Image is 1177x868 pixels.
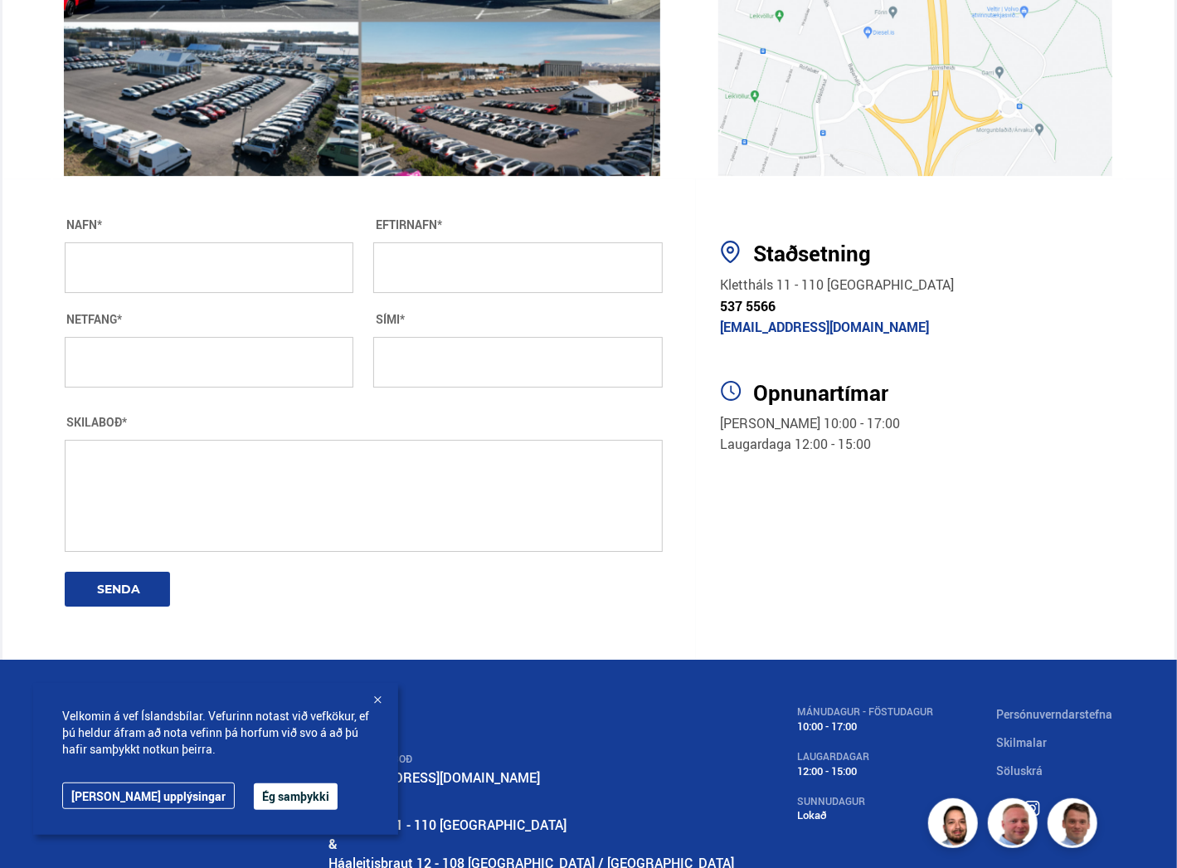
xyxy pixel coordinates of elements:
[996,763,1043,778] a: Söluskrá
[62,783,235,809] a: [PERSON_NAME] upplýsingar
[721,414,901,454] span: [PERSON_NAME] 10:00 - 17:00 Laugardaga 12:00 - 15:00
[65,572,170,607] button: SENDA
[797,720,933,733] div: 10:00 - 17:00
[328,816,567,834] a: Kletthálsi 11 - 110 [GEOGRAPHIC_DATA]
[797,706,933,718] div: MÁNUDAGUR - FÖSTUDAGUR
[721,241,740,263] img: pw9sMCDar5Ii6RG5.svg
[754,241,1112,266] div: Staðsetning
[721,297,776,315] a: 537 5566
[373,218,663,232] div: EFTIRNAFN*
[328,801,734,812] div: HEIMILISFANG
[721,276,955,294] a: Klettháls 11 - 110 [GEOGRAPHIC_DATA]
[13,7,63,56] button: Opna LiveChat spjallviðmót
[328,753,734,765] div: SENDA SKILABOÐ
[996,734,1047,750] a: Skilmalar
[62,708,369,758] span: Velkomin á vef Íslandsbílar. Vefurinn notast við vefkökur, ef þú heldur áfram að nota vefinn þá h...
[328,768,540,787] a: [EMAIL_ADDRESS][DOMAIN_NAME]
[797,751,933,763] div: LAUGARDAGAR
[254,783,338,810] button: Ég samþykki
[754,380,1112,405] h3: Opnunartímar
[721,380,742,401] img: 5L2kbIWUWlfci3BR.svg
[65,313,354,326] div: NETFANG*
[996,706,1112,722] a: Persónuverndarstefna
[65,416,663,429] div: SKILABOÐ*
[1050,801,1100,851] img: FbJEzSuNWCJXmdc-.webp
[797,809,933,822] div: Lokað
[990,801,1040,851] img: siFngHWaQ9KaOqBr.png
[65,218,354,232] div: NAFN*
[797,765,933,778] div: 12:00 - 15:00
[328,706,734,718] div: SÍMI
[373,313,663,326] div: SÍMI*
[931,801,980,851] img: nhp88E3Fdnt1Opn2.png
[797,796,933,807] div: SUNNUDAGUR
[328,835,338,853] strong: &
[721,318,930,336] a: [EMAIL_ADDRESS][DOMAIN_NAME]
